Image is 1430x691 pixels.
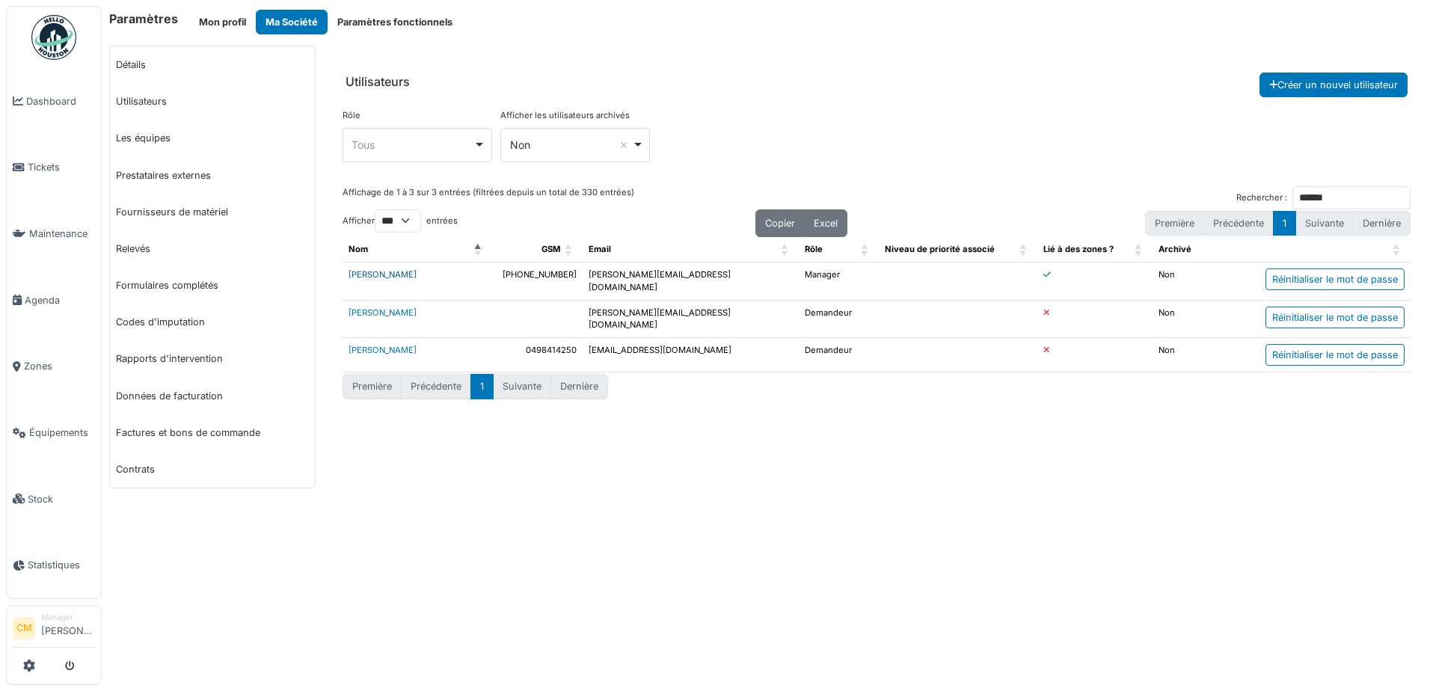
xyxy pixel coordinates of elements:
[1135,237,1144,262] span: Lié à des zones ?: Activate to sort
[1019,237,1028,262] span: Niveau de priorité associé : Activate to sort
[492,338,583,372] td: 0498414250
[110,194,315,230] a: Fournisseurs de matériel
[799,300,879,338] td: Demandeur
[565,237,574,262] span: GSM: Activate to sort
[343,186,634,209] div: Affichage de 1 à 3 sur 3 entrées (filtrées depuis un total de 330 entrées)
[1153,262,1233,300] td: Non
[1265,307,1405,328] div: Réinitialiser le mot de passe
[500,109,630,122] label: Afficher les utilisateurs archivés
[375,209,421,233] select: Afficherentrées
[765,218,795,229] span: Copier
[7,532,101,599] a: Statistiques
[1393,237,1402,262] span: : Activate to sort
[7,334,101,400] a: Zones
[7,267,101,334] a: Agenda
[1043,244,1114,254] span: Lié à des zones ?
[31,15,76,60] img: Badge_color-CXgf-gQk.svg
[343,209,458,233] label: Afficher entrées
[7,399,101,466] a: Équipements
[1259,73,1408,97] button: Créer un nouvel utilisateur
[541,244,560,254] span: GSM
[28,160,95,174] span: Tickets
[7,200,101,267] a: Maintenance
[109,12,178,26] h6: Paramètres
[256,10,328,34] button: Ma Société
[110,451,315,488] a: Contrats
[470,374,494,399] button: 1
[110,230,315,267] a: Relevés
[799,262,879,300] td: Manager
[28,558,95,572] span: Statistiques
[885,244,995,254] span: Niveau de priorité associé
[7,68,101,135] a: Dashboard
[589,244,611,254] span: Email
[110,46,315,83] a: Détails
[29,426,95,440] span: Équipements
[349,269,417,280] a: [PERSON_NAME]
[510,137,632,153] div: Non
[1153,300,1233,338] td: Non
[1153,338,1233,372] td: Non
[814,218,838,229] span: Excel
[28,492,95,506] span: Stock
[110,267,315,304] a: Formulaires complétés
[7,466,101,532] a: Stock
[583,300,799,338] td: [PERSON_NAME][EMAIL_ADDRESS][DOMAIN_NAME]
[349,307,417,318] a: [PERSON_NAME]
[328,10,462,34] button: Paramètres fonctionnels
[1145,211,1411,236] nav: pagination
[1265,268,1405,290] div: Réinitialiser le mot de passe
[189,10,256,34] button: Mon profil
[25,293,95,307] span: Agenda
[352,137,473,153] div: Tous
[110,83,315,120] a: Utilisateurs
[110,414,315,451] a: Factures et bons de commande
[1159,244,1191,254] span: Archivé
[804,209,847,237] button: Excel
[799,338,879,372] td: Demandeur
[861,237,870,262] span: Rôle: Activate to sort
[781,237,790,262] span: Email: Activate to sort
[41,612,95,623] div: Manager
[349,244,368,254] span: Nom
[1236,191,1287,204] label: Rechercher :
[13,612,95,648] a: CM Manager[PERSON_NAME]
[1273,211,1296,236] button: 1
[805,244,823,254] span: Rôle
[7,135,101,201] a: Tickets
[110,340,315,377] a: Rapports d'intervention
[343,374,608,399] nav: pagination
[616,138,631,153] button: Remove item: 'false'
[492,262,583,300] td: [PHONE_NUMBER]
[110,120,315,156] a: Les équipes
[343,109,360,122] label: Rôle
[474,237,483,262] span: Nom: Activate to invert sorting
[346,75,410,89] h6: Utilisateurs
[110,157,315,194] a: Prestataires externes
[583,338,799,372] td: [EMAIL_ADDRESS][DOMAIN_NAME]
[26,94,95,108] span: Dashboard
[583,262,799,300] td: [PERSON_NAME][EMAIL_ADDRESS][DOMAIN_NAME]
[41,612,95,644] li: [PERSON_NAME]
[349,345,417,355] a: [PERSON_NAME]
[1265,344,1405,366] div: Réinitialiser le mot de passe
[755,209,805,237] button: Copier
[29,227,95,241] span: Maintenance
[110,304,315,340] a: Codes d'imputation
[24,359,95,373] span: Zones
[13,617,35,639] li: CM
[110,378,315,414] a: Données de facturation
